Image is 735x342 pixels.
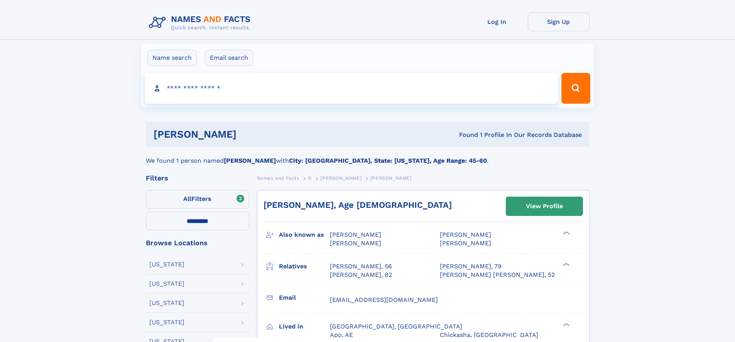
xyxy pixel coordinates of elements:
[330,271,392,279] a: [PERSON_NAME], 82
[561,262,570,267] div: ❯
[154,130,348,139] h1: [PERSON_NAME]
[279,228,330,241] h3: Also known as
[330,331,353,339] span: Apo, AE
[528,12,590,31] a: Sign Up
[561,322,570,327] div: ❯
[149,281,184,287] div: [US_STATE]
[561,73,590,104] button: Search Button
[183,195,191,202] span: All
[257,173,299,183] a: Names and Facts
[440,271,555,279] a: [PERSON_NAME] [PERSON_NAME], 52
[348,131,582,139] div: Found 1 Profile In Our Records Database
[279,320,330,333] h3: Lived in
[440,331,538,339] span: Chickasha, [GEOGRAPHIC_DATA]
[320,175,362,181] span: [PERSON_NAME]
[264,200,452,210] a: [PERSON_NAME], Age [DEMOGRAPHIC_DATA]
[146,12,257,33] img: Logo Names and Facts
[289,157,487,164] b: City: [GEOGRAPHIC_DATA], State: [US_STATE], Age Range: 45-60
[308,175,312,181] span: D
[146,147,590,165] div: We found 1 person named with .
[440,239,491,247] span: [PERSON_NAME]
[224,157,276,164] b: [PERSON_NAME]
[320,173,362,183] a: [PERSON_NAME]
[330,231,381,238] span: [PERSON_NAME]
[440,231,491,238] span: [PERSON_NAME]
[466,12,528,31] a: Log In
[330,296,438,303] span: [EMAIL_ADDRESS][DOMAIN_NAME]
[146,190,249,209] label: Filters
[145,73,558,104] input: search input
[205,50,253,66] label: Email search
[149,261,184,268] div: [US_STATE]
[149,300,184,306] div: [US_STATE]
[279,291,330,304] h3: Email
[146,175,249,182] div: Filters
[146,239,249,246] div: Browse Locations
[330,239,381,247] span: [PERSON_NAME]
[279,260,330,273] h3: Relatives
[330,323,462,330] span: [GEOGRAPHIC_DATA], [GEOGRAPHIC_DATA]
[506,197,583,216] a: View Profile
[526,197,563,215] div: View Profile
[440,262,502,271] a: [PERSON_NAME], 79
[370,175,412,181] span: [PERSON_NAME]
[149,319,184,325] div: [US_STATE]
[308,173,312,183] a: D
[561,231,570,236] div: ❯
[147,50,197,66] label: Name search
[330,262,392,271] a: [PERSON_NAME], 56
